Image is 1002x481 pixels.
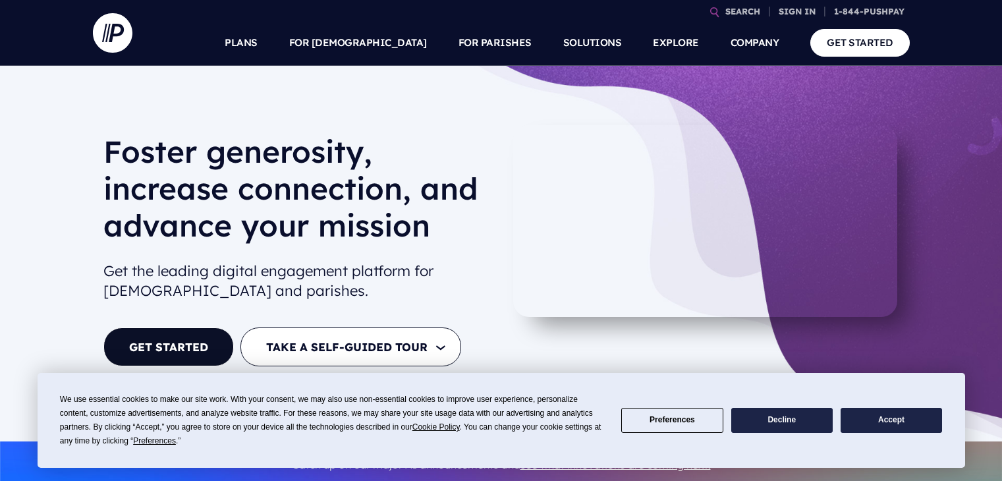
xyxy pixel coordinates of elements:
div: Cookie Consent Prompt [38,373,965,468]
a: FOR [DEMOGRAPHIC_DATA] [289,20,427,66]
span: Preferences [133,436,176,445]
h1: Foster generosity, increase connection, and advance your mission [103,133,491,254]
a: see what innovations are coming next. [520,458,711,471]
a: FOR PARISHES [459,20,532,66]
a: EXPLORE [653,20,699,66]
a: COMPANY [731,20,779,66]
button: TAKE A SELF-GUIDED TOUR [240,327,461,366]
a: SOLUTIONS [563,20,622,66]
a: GET STARTED [810,29,910,56]
button: Decline [731,408,833,434]
button: Accept [841,408,942,434]
div: We use essential cookies to make our site work. With your consent, we may also use non-essential ... [60,393,605,448]
h2: Get the leading digital engagement platform for [DEMOGRAPHIC_DATA] and parishes. [103,256,491,307]
span: Cookie Policy [412,422,460,432]
button: Preferences [621,408,723,434]
a: PLANS [225,20,258,66]
a: GET STARTED [103,327,234,366]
